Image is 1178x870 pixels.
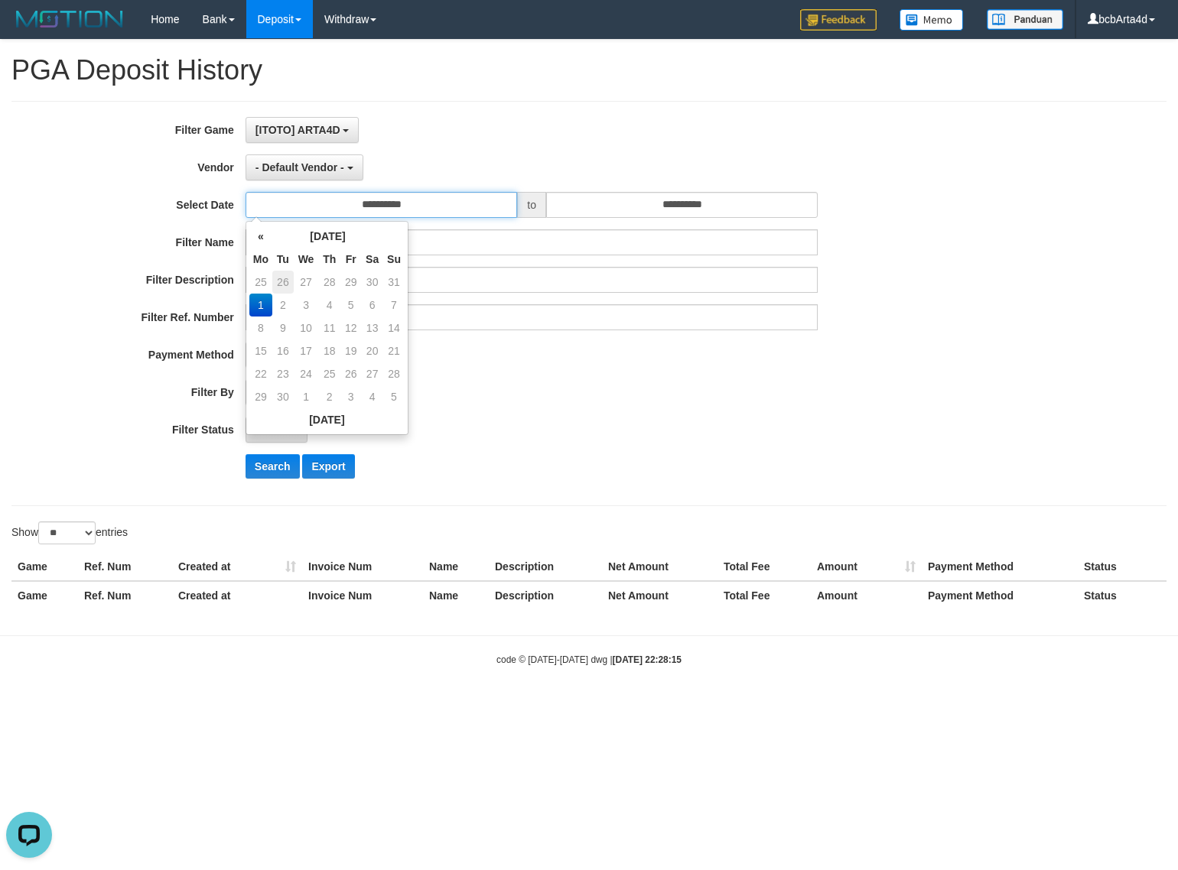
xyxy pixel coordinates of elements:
th: Mo [249,248,272,271]
td: 30 [361,271,383,294]
td: 29 [249,385,272,408]
img: panduan.png [987,9,1063,30]
small: code © [DATE]-[DATE] dwg | [496,654,682,665]
th: Game [11,581,78,609]
td: 1 [249,294,272,317]
img: Feedback.jpg [800,9,877,31]
td: 26 [272,271,294,294]
td: 5 [340,294,361,317]
th: Description [489,553,602,581]
td: 25 [249,271,272,294]
th: Name [423,581,489,609]
td: 3 [340,385,361,408]
td: 17 [294,339,319,362]
button: - Default Vendor - [246,154,363,180]
td: 13 [361,317,383,339]
td: 22 [249,362,272,385]
td: 7 [383,294,405,317]
th: Ref. Num [78,581,172,609]
td: 28 [383,362,405,385]
img: Button%20Memo.svg [900,9,964,31]
th: Created at [172,581,302,609]
td: 27 [361,362,383,385]
th: Payment Method [922,581,1078,609]
td: 20 [361,339,383,362]
th: Total Fee [718,553,811,581]
td: 27 [294,271,319,294]
td: 4 [361,385,383,408]
td: 15 [249,339,272,362]
th: [DATE] [272,225,383,248]
button: Export [302,454,354,479]
th: Net Amount [602,553,718,581]
th: Invoice Num [302,553,423,581]
td: 6 [361,294,383,317]
th: Su [383,248,405,271]
span: to [517,192,546,218]
th: Game [11,553,78,581]
h1: PGA Deposit History [11,55,1167,86]
td: 19 [340,339,361,362]
span: - Default Vendor - [255,161,344,174]
td: 18 [318,339,340,362]
th: Status [1078,553,1167,581]
td: 26 [340,362,361,385]
td: 1 [294,385,319,408]
th: [DATE] [249,408,405,431]
th: Name [423,553,489,581]
th: Sa [361,248,383,271]
td: 11 [318,317,340,339]
th: Amount [811,581,922,609]
td: 4 [318,294,340,317]
td: 2 [272,294,294,317]
th: Status [1078,581,1167,609]
th: Fr [340,248,361,271]
th: « [249,225,272,248]
th: Total Fee [718,581,811,609]
th: Created at [172,553,302,581]
span: - ALL - [255,424,289,436]
th: Th [318,248,340,271]
td: 21 [383,339,405,362]
td: 14 [383,317,405,339]
td: 24 [294,362,319,385]
th: Amount [811,553,922,581]
td: 16 [272,339,294,362]
td: 9 [272,317,294,339]
button: Open LiveChat chat widget [6,6,52,52]
span: [ITOTO] ARTA4D [255,124,340,136]
button: Search [246,454,300,479]
th: Ref. Num [78,553,172,581]
label: Show entries [11,521,128,544]
td: 23 [272,362,294,385]
td: 31 [383,271,405,294]
td: 25 [318,362,340,385]
th: Net Amount [602,581,718,609]
td: 12 [340,317,361,339]
td: 3 [294,294,319,317]
td: 2 [318,385,340,408]
th: We [294,248,319,271]
th: Invoice Num [302,581,423,609]
th: Description [489,581,602,609]
td: 5 [383,385,405,408]
th: Payment Method [922,553,1078,581]
select: Showentries [38,521,96,544]
td: 8 [249,317,272,339]
img: MOTION_logo.png [11,8,128,31]
td: 28 [318,271,340,294]
td: 10 [294,317,319,339]
button: [ITOTO] ARTA4D [246,117,360,143]
strong: [DATE] 22:28:15 [613,654,682,665]
td: 30 [272,385,294,408]
td: 29 [340,271,361,294]
th: Tu [272,248,294,271]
